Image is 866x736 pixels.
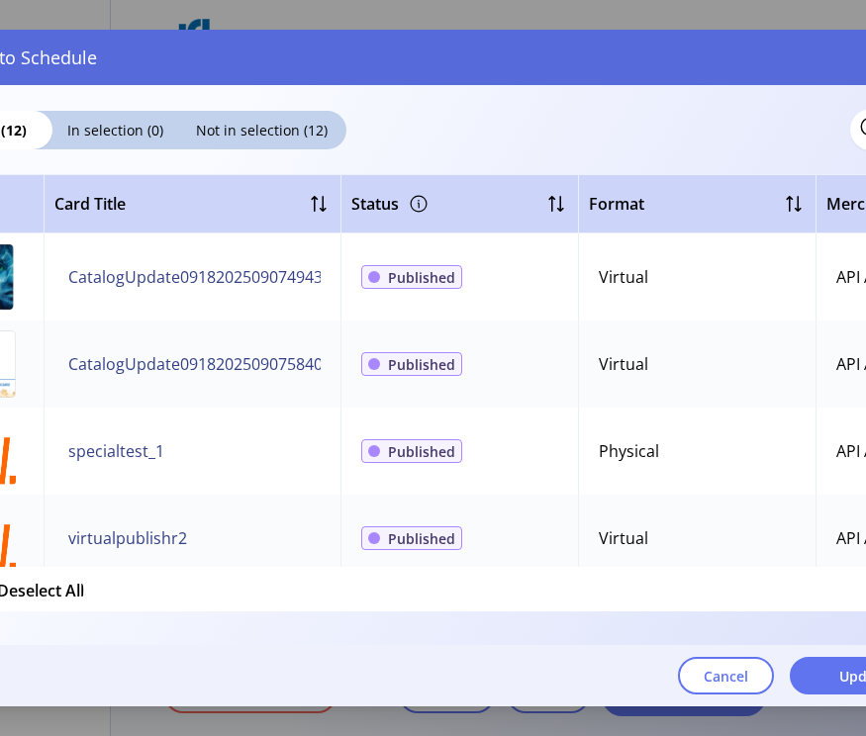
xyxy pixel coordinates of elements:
[68,526,187,550] span: virtualpublishr2
[599,352,648,376] div: Virtual
[589,192,644,216] span: Format
[351,188,431,220] div: Status
[599,526,648,550] div: Virtual
[704,666,748,687] span: Cancel
[678,657,774,694] button: Cancel
[388,528,455,549] span: Published
[388,354,455,375] span: Published
[599,265,648,289] div: Virtual
[68,265,332,289] span: CatalogUpdate09182025090749436
[64,261,336,293] button: CatalogUpdate09182025090749436
[64,348,336,380] button: CatalogUpdate09182025090758406
[178,120,346,140] span: Not in selection (12)
[52,111,178,149] div: In selection (0)
[64,435,168,467] button: specialtest_1
[599,439,659,463] div: Physical
[68,439,164,463] span: specialtest_1
[388,441,455,462] span: Published
[54,192,126,216] span: Card Title
[52,120,178,140] span: In selection (0)
[68,352,332,376] span: CatalogUpdate09182025090758406
[388,267,455,288] span: Published
[64,522,191,554] button: virtualpublishr2
[178,111,346,149] div: Not in selection (12)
